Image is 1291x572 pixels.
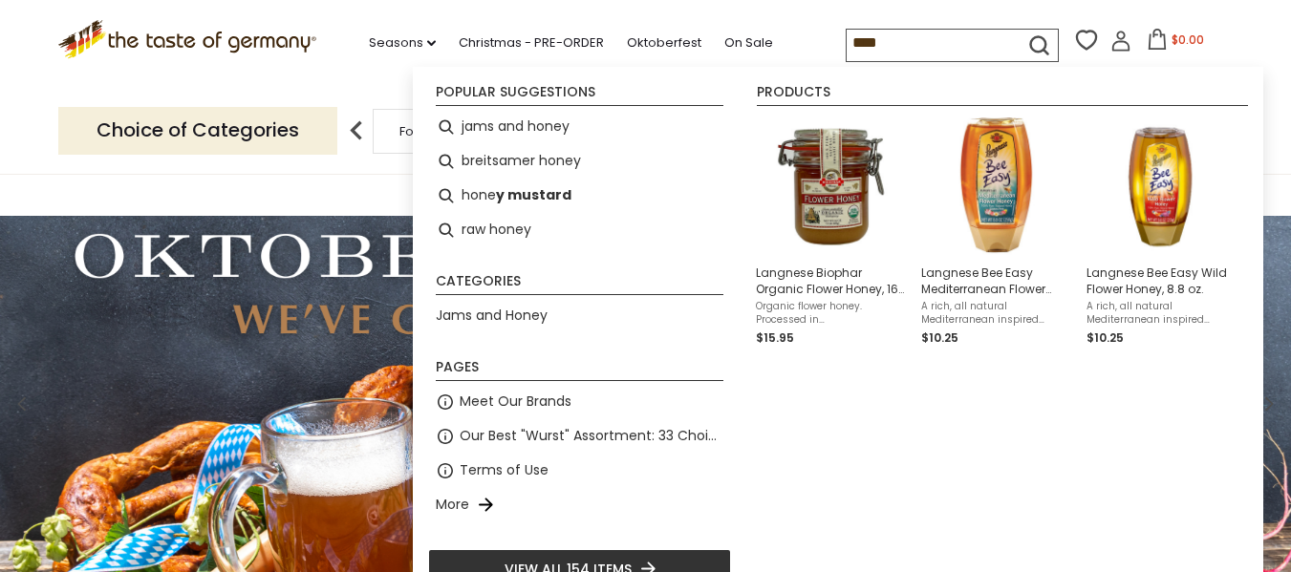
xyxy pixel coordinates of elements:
li: Langnese Biophar Organic Flower Honey, 16 oz. [748,110,914,355]
span: $15.95 [756,329,794,346]
img: Langnese Bee Easy Wild Flower Honey [1092,117,1231,256]
img: Langnese Bee Easy Mediterranean Flower Honey [927,117,1065,256]
span: $10.25 [921,329,958,346]
li: More [428,488,731,522]
a: Christmas - PRE-ORDER [459,32,604,53]
img: Langnese Biophar Organic Honey [762,117,900,256]
li: Meet Our Brands [428,385,731,419]
li: Jams and Honey [428,299,731,333]
button: $0.00 [1135,29,1216,57]
li: Popular suggestions [436,85,723,106]
a: Terms of Use [460,459,549,481]
li: Terms of Use [428,454,731,488]
span: A rich, all natural Mediterranean inspired honey perfect with breakfast or hot tea. Originally ba... [921,300,1071,327]
li: jams and honey [428,110,731,144]
a: Langnese Bee Easy Mediterranean Flower HoneyLangnese Bee Easy Mediterranean Flower Honey, 8.8 oz.... [921,117,1071,348]
a: Meet Our Brands [460,391,571,413]
a: Food By Category [399,124,510,138]
p: Choice of Categories [58,107,337,154]
li: Langnese Bee Easy Mediterranean Flower Honey, 8.8 oz. [914,110,1079,355]
img: previous arrow [337,112,376,150]
a: Langnese Biophar Organic HoneyLangnese Biophar Organic Flower Honey, 16 oz.Organic flower honey. ... [756,117,906,348]
span: Langnese Bee Easy Wild Flower Honey, 8.8 oz. [1087,265,1237,297]
li: Categories [436,274,723,295]
a: Jams and Honey [436,305,548,327]
li: raw honey [428,213,731,247]
span: Organic flower honey. Processed in [GEOGRAPHIC_DATA]. USDA Organic certified. NOriginally based i... [756,300,906,327]
li: Our Best "Wurst" Assortment: 33 Choices For The Grillabend [428,419,731,454]
span: $10.25 [1087,329,1124,346]
a: Oktoberfest [627,32,701,53]
span: $0.00 [1172,32,1204,48]
li: honey mustard [428,179,731,213]
span: A rich, all natural Mediterranean inspired honey perfect with breakfast or hot tea. Originally ba... [1087,300,1237,327]
li: Langnese Bee Easy Wild Flower Honey, 8.8 oz. [1079,110,1244,355]
span: Langnese Biophar Organic Flower Honey, 16 oz. [756,265,906,297]
li: Products [757,85,1248,106]
a: Our Best "Wurst" Assortment: 33 Choices For The Grillabend [460,425,723,447]
li: Pages [436,360,723,381]
a: On Sale [724,32,773,53]
li: breitsamer honey [428,144,731,179]
a: Langnese Bee Easy Wild Flower HoneyLangnese Bee Easy Wild Flower Honey, 8.8 oz.A rich, all natura... [1087,117,1237,348]
span: Langnese Bee Easy Mediterranean Flower Honey, 8.8 oz. [921,265,1071,297]
a: Seasons [369,32,436,53]
b: y mustard [496,184,571,206]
